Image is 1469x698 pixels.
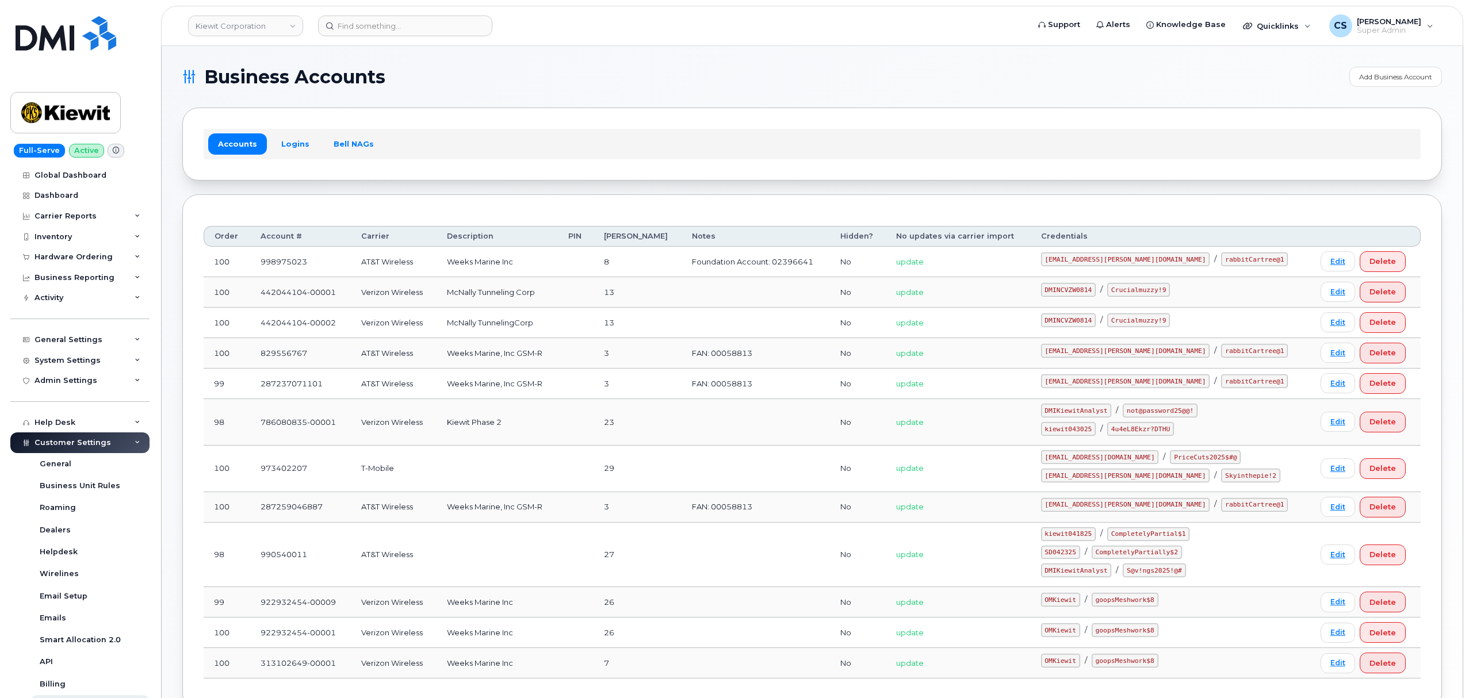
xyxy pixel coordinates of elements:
a: Edit [1321,592,1355,612]
span: Delete [1369,597,1396,608]
td: 100 [204,648,250,678]
code: goopsMeshwork$8 [1092,593,1158,607]
code: Skyinthepie!2 [1221,469,1280,482]
th: Carrier [351,226,437,247]
a: Edit [1321,343,1355,363]
td: Foundation Account: 02396641 [682,247,830,277]
code: Crucialmuzzy!9 [1107,283,1170,297]
span: / [1085,655,1087,665]
code: rabbitCartree@1 [1221,374,1288,388]
td: Weeks Marine, Inc GSM-R [437,492,558,523]
td: Weeks Marine Inc [437,648,558,678]
td: No [830,369,886,399]
code: goopsMeshwork$8 [1092,623,1158,637]
button: Delete [1360,544,1406,565]
button: Delete [1360,653,1406,673]
a: Accounts [208,133,267,154]
a: Edit [1321,497,1355,517]
td: 100 [204,247,250,277]
a: Add Business Account [1349,67,1442,87]
a: Edit [1321,251,1355,271]
td: 100 [204,446,250,492]
td: 23 [594,399,682,446]
td: AT&T Wireless [351,492,437,523]
td: 13 [594,277,682,308]
button: Delete [1360,622,1406,643]
td: 100 [204,618,250,648]
a: Edit [1321,312,1355,332]
button: Delete [1360,373,1406,394]
code: rabbitCartree@1 [1221,344,1288,358]
td: 26 [594,587,682,618]
td: 3 [594,369,682,399]
td: 26 [594,618,682,648]
td: Weeks Marine Inc [437,618,558,648]
code: PriceCuts2025$#@ [1170,450,1241,464]
span: Delete [1369,347,1396,358]
td: 100 [204,308,250,338]
span: update [896,628,924,637]
a: Edit [1321,373,1355,393]
td: Verizon Wireless [351,277,437,308]
button: Delete [1360,251,1406,272]
span: Delete [1369,658,1396,669]
td: 98 [204,399,250,446]
td: 786080835-00001 [250,399,350,446]
td: Verizon Wireless [351,308,437,338]
td: 973402207 [250,446,350,492]
a: Edit [1321,653,1355,673]
code: kiewit041825 [1041,527,1096,541]
span: / [1214,376,1216,385]
th: Order [204,226,250,247]
span: update [896,502,924,511]
td: 990540011 [250,523,350,588]
code: [EMAIL_ADDRESS][PERSON_NAME][DOMAIN_NAME] [1041,469,1210,482]
td: Verizon Wireless [351,618,437,648]
td: 100 [204,338,250,369]
span: update [896,318,924,327]
a: Edit [1321,412,1355,432]
code: DMINCVZW0814 [1041,313,1096,327]
td: 7 [594,648,682,678]
span: update [896,417,924,427]
th: No updates via carrier import [886,226,1031,247]
td: 98 [204,523,250,588]
code: kiewit043025 [1041,422,1096,436]
span: update [896,658,924,668]
button: Delete [1360,343,1406,363]
span: / [1100,285,1103,294]
td: No [830,338,886,369]
td: FAN: 00058813 [682,492,830,523]
td: No [830,648,886,678]
code: DMIKiewitAnalyst [1041,563,1112,577]
td: No [830,308,886,338]
code: DMIKiewitAnalyst [1041,404,1112,417]
td: No [830,587,886,618]
code: [EMAIL_ADDRESS][PERSON_NAME][DOMAIN_NAME] [1041,374,1210,388]
span: update [896,348,924,358]
code: rabbitCartree@1 [1221,498,1288,512]
span: / [1100,528,1103,538]
td: No [830,618,886,648]
span: Delete [1369,256,1396,267]
th: PIN [558,226,594,247]
code: OMKiewit [1041,623,1080,637]
code: [EMAIL_ADDRESS][PERSON_NAME][DOMAIN_NAME] [1041,344,1210,358]
span: / [1214,254,1216,263]
code: DMINCVZW0814 [1041,283,1096,297]
td: 27 [594,523,682,588]
td: No [830,492,886,523]
code: S@v!ngs2025!@# [1123,563,1185,577]
span: / [1116,565,1118,574]
span: Delete [1369,317,1396,328]
span: / [1163,452,1165,461]
span: update [896,597,924,607]
span: Business Accounts [204,68,385,86]
th: Account # [250,226,350,247]
button: Delete [1360,497,1406,517]
span: / [1214,346,1216,355]
td: AT&T Wireless [351,523,437,588]
td: 922932454-00001 [250,618,350,648]
a: Edit [1321,282,1355,302]
span: Delete [1369,416,1396,427]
